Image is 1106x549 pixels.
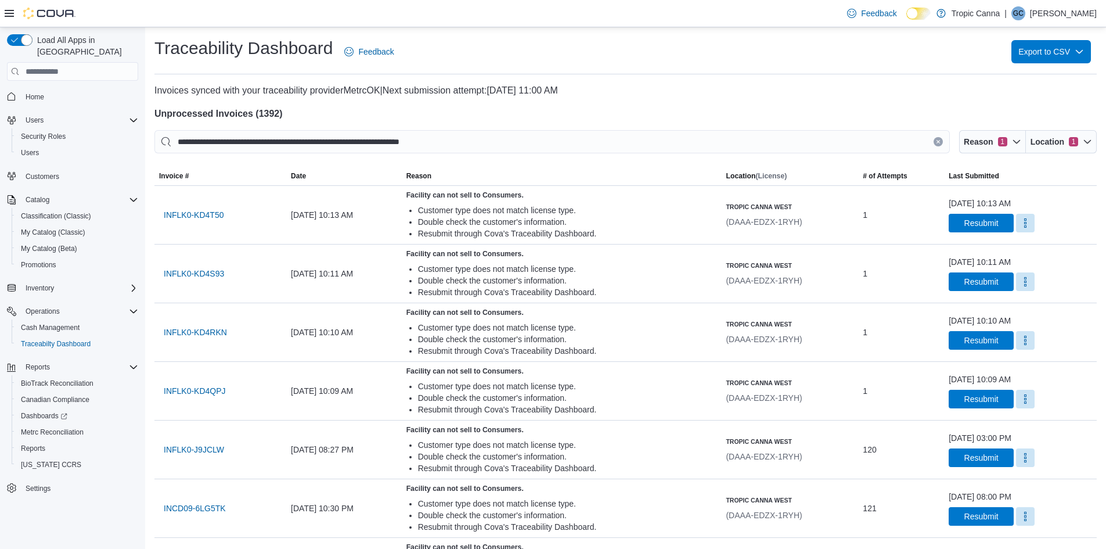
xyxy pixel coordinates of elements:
[863,501,876,515] span: 121
[12,128,143,145] button: Security Roles
[949,390,1014,408] button: Resubmit
[406,484,717,493] h5: Facility can not sell to Consumers.
[1031,136,1064,148] span: Location
[358,46,394,58] span: Feedback
[1030,6,1097,20] p: [PERSON_NAME]
[726,437,802,446] h6: Tropic Canna West
[21,482,55,496] a: Settings
[12,224,143,241] button: My Catalog (Classic)
[21,211,91,221] span: Classification (Classic)
[726,276,802,285] span: (DAAA-EDZX-1RYH)
[949,214,1014,232] button: Resubmit
[863,267,867,281] span: 1
[418,509,717,521] div: Double check the customer's information.
[418,498,717,509] div: Customer type does not match license type.
[16,409,72,423] a: Dashboards
[286,262,402,285] div: [DATE] 10:11 AM
[21,89,138,103] span: Home
[726,217,802,227] span: (DAAA-EDZX-1RYH)
[12,375,143,392] button: BioTrack Reconciliation
[16,425,88,439] a: Metrc Reconciliation
[16,409,138,423] span: Dashboards
[286,203,402,227] div: [DATE] 10:13 AM
[949,198,1011,209] div: [DATE] 10:13 AM
[726,171,787,181] span: Location (License)
[418,263,717,275] div: Customer type does not match license type.
[12,320,143,336] button: Cash Management
[16,337,95,351] a: Traceabilty Dashboard
[863,208,867,222] span: 1
[12,408,143,424] a: Dashboards
[16,130,138,143] span: Security Roles
[16,242,82,256] a: My Catalog (Beta)
[16,209,96,223] a: Classification (Classic)
[164,503,226,514] span: INCD09-6LG5TK
[1026,130,1097,153] button: Location1 active filters
[16,258,138,272] span: Promotions
[418,228,717,239] div: Resubmit through Cova's Traceability Dashboard.
[2,359,143,375] button: Reports
[949,272,1014,291] button: Resubmit
[2,192,143,208] button: Catalog
[842,2,901,25] a: Feedback
[12,336,143,352] button: Traceabilty Dashboard
[164,385,226,397] span: INFLK0-KD4QPJ
[2,480,143,497] button: Settings
[16,425,138,439] span: Metrc Reconciliation
[418,345,717,357] div: Resubmit through Cova's Traceability Dashboard.
[23,8,75,19] img: Cova
[16,458,138,472] span: Washington CCRS
[159,438,229,461] button: INFLK0-J9JCLW
[949,256,1011,268] div: [DATE] 10:11 AM
[164,268,224,279] span: INFLK0-KD4S93
[154,37,333,60] h1: Traceability Dashboard
[964,276,999,288] span: Resubmit
[154,107,1097,121] h4: Unprocessed Invoices ( 1392 )
[418,204,717,216] div: Customer type does not match license type.
[949,374,1011,385] div: [DATE] 10:09 AM
[2,280,143,296] button: Inventory
[21,304,138,318] span: Operations
[33,34,138,58] span: Load All Apps in [GEOGRAPHIC_DATA]
[16,376,138,390] span: BioTrack Reconciliation
[26,484,51,493] span: Settings
[16,130,70,143] a: Security Roles
[16,321,84,335] a: Cash Management
[164,444,224,455] span: INFLK0-J9JCLW
[26,116,44,125] span: Users
[1013,6,1024,20] span: GC
[16,393,94,407] a: Canadian Compliance
[863,443,876,457] span: 120
[21,170,64,184] a: Customers
[26,307,60,316] span: Operations
[726,261,802,270] h6: Tropic Canna West
[418,392,717,404] div: Double check the customer's information.
[7,83,138,527] nav: Complex example
[418,439,717,451] div: Customer type does not match license type.
[726,452,802,461] span: (DAAA-EDZX-1RYH)
[159,497,230,520] button: INCD09-6LG5TK
[863,325,867,339] span: 1
[383,85,487,95] span: Next submission attempt:
[949,491,1011,503] div: [DATE] 08:00 PM
[286,379,402,403] div: [DATE] 10:09 AM
[756,172,787,180] span: (License)
[964,393,999,405] span: Resubmit
[1016,214,1035,232] button: More
[291,171,306,181] span: Date
[16,442,50,455] a: Reports
[159,171,189,181] span: Invoice #
[21,193,138,207] span: Catalog
[1004,6,1007,20] p: |
[21,395,89,404] span: Canadian Compliance
[726,511,802,520] span: (DAAA-EDZX-1RYH)
[26,363,50,372] span: Reports
[154,84,1097,98] p: Invoices synced with your traceability provider MetrcOK | [DATE] 11:00 AM
[418,381,717,392] div: Customer type does not match license type.
[286,497,402,520] div: [DATE] 10:30 PM
[959,130,1026,153] button: Reason1 active filters
[21,460,81,469] span: [US_STATE] CCRS
[418,462,717,474] div: Resubmit through Cova's Traceability Dashboard.
[863,171,907,181] span: # of Attempts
